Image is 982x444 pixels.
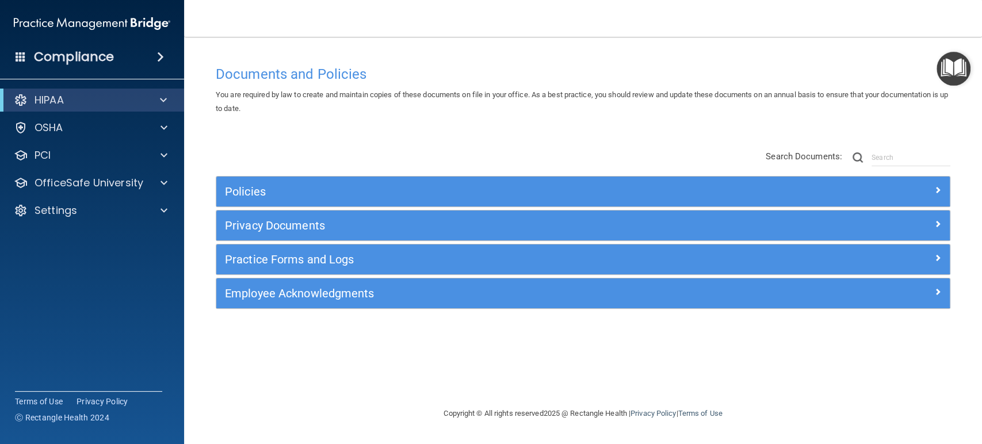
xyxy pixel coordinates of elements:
span: Ⓒ Rectangle Health 2024 [15,412,109,423]
a: Policies [225,182,941,201]
a: Settings [14,204,167,217]
h5: Practice Forms and Logs [225,253,758,266]
img: ic-search.3b580494.png [853,152,863,163]
img: PMB logo [14,12,170,35]
a: Practice Forms and Logs [225,250,941,269]
a: Privacy Policy [631,409,676,418]
a: Privacy Documents [225,216,941,235]
h5: Privacy Documents [225,219,758,232]
h5: Employee Acknowledgments [225,287,758,300]
h5: Policies [225,185,758,198]
a: Terms of Use [678,409,722,418]
a: OfficeSafe University [14,176,167,190]
a: PCI [14,148,167,162]
h4: Compliance [34,49,114,65]
a: OSHA [14,121,167,135]
a: Terms of Use [15,396,63,407]
p: OfficeSafe University [35,176,143,190]
a: HIPAA [14,93,167,107]
input: Search [872,149,950,166]
p: PCI [35,148,51,162]
button: Open Resource Center [937,52,970,86]
span: You are required by law to create and maintain copies of these documents on file in your office. ... [216,90,948,113]
iframe: Drift Widget Chat Controller [783,362,968,408]
p: HIPAA [35,93,64,107]
a: Privacy Policy [77,396,128,407]
h4: Documents and Policies [216,67,950,82]
div: Copyright © All rights reserved 2025 @ Rectangle Health | | [373,395,793,432]
p: OSHA [35,121,63,135]
a: Employee Acknowledgments [225,284,941,303]
span: Search Documents: [766,151,842,162]
p: Settings [35,204,77,217]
